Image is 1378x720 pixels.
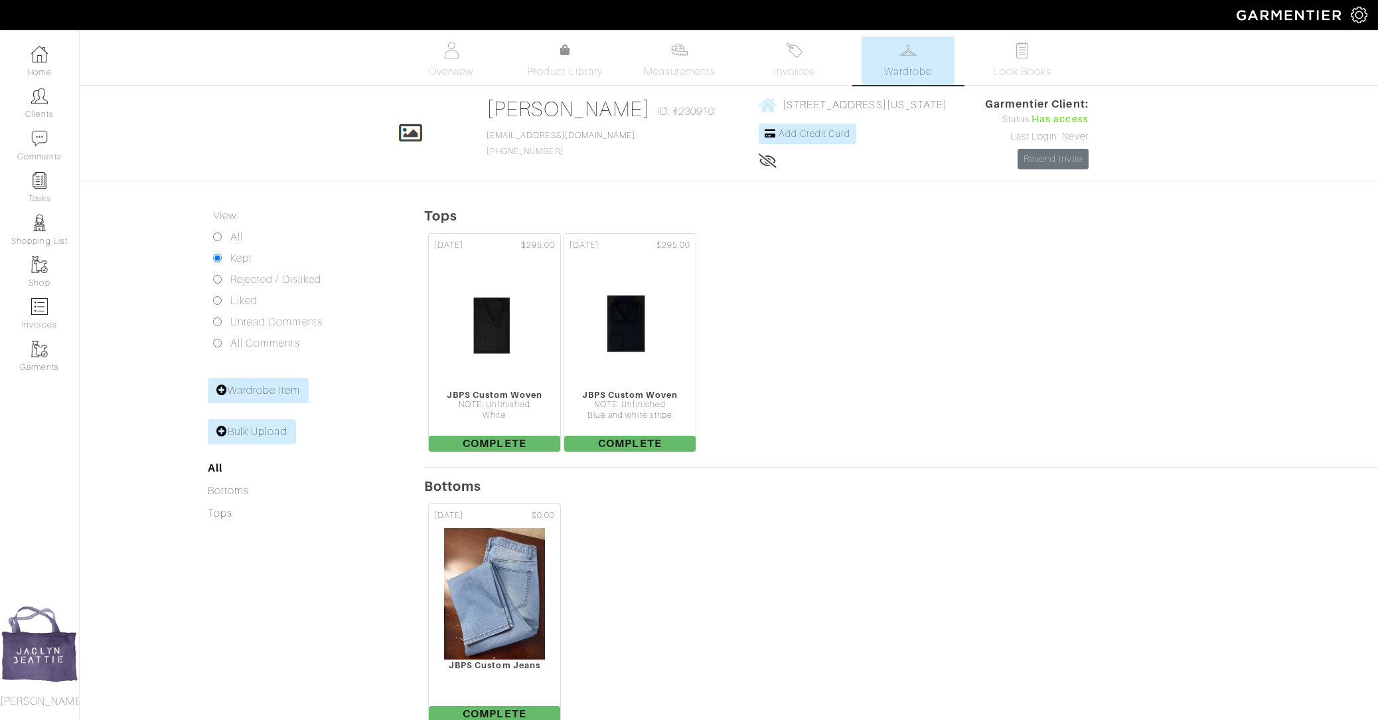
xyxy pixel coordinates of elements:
[434,509,463,522] span: [DATE]
[532,509,555,522] span: $0.00
[424,208,1378,224] h5: Tops
[31,88,48,104] img: clients-icon-6bae9207a08558b7cb47a8932f037763ab4055f8c8b6bfacd5dc20c3e0201464.png
[427,232,562,454] a: [DATE] $295.00 JBPS Custom Woven NOTE: Unfinished White Complete
[429,660,560,670] div: JBPS Custom Jeans
[521,239,555,252] span: $295.00
[230,229,243,245] label: All
[31,130,48,147] img: comment-icon-a0a6a9ef722e966f86d9cbdc48e553b5cf19dbc54f86b18d962a5391bc8f6eb6.png
[31,298,48,315] img: orders-icon-0abe47150d42831381b5fb84f609e132dff9fe21cb692f30cb5eec754e2cba89.png
[900,42,917,58] img: wardrobe-487a4870c1b7c33e795ec22d11cfc2ed9d08956e64fb3008fe2437562e282088.svg
[519,43,612,80] a: Product Library
[1014,42,1031,58] img: todo-9ac3debb85659649dc8f770b8b6100bb5dab4b48dedcbae339e5042a72dfd3cc.svg
[443,527,546,660] img: SgQE91h7fGq2JkZYk9Ufc6fh
[31,172,48,189] img: reminder-icon-8004d30b9f0a5d33ae49ab947aed9ed385cf756f9e5892f1edd6e32f2345188e.png
[487,131,635,140] a: [EMAIL_ADDRESS][DOMAIN_NAME]
[208,419,296,444] a: Bulk Upload
[580,257,680,390] img: LTceyaMUPMhDpfKkcr7VPzXU
[230,335,300,351] label: All Comments
[570,239,599,252] span: [DATE]
[671,42,688,58] img: measurements-466bbee1fd09ba9460f595b01e5d73f9e2bff037440d3c8f018324cb6cdf7a4a.svg
[1230,3,1351,27] img: garmentier-logo-header-white-b43fb05a5012e4ada735d5af1a66efaba907eab6374d6393d1fbf88cb4ef424d.png
[208,462,222,474] a: All
[434,239,463,252] span: [DATE]
[213,208,238,224] label: View:
[779,128,850,139] span: Add Credit Card
[528,64,603,80] span: Product Library
[443,42,459,58] img: basicinfo-40fd8af6dae0f16599ec9e87c0ef1c0a1fdea2edbe929e3d69a839185d80c458.svg
[657,104,715,120] span: ID: #230910
[564,400,696,410] div: NOTE: Unfinished
[985,96,1089,112] span: Garmentier Client:
[487,97,651,121] a: [PERSON_NAME]
[993,64,1052,80] span: Look Books
[230,293,258,309] label: Liked
[985,112,1089,127] div: Status:
[786,42,803,58] img: orders-27d20c2124de7fd6de4e0e44c1d41de31381a507db9b33961299e4e07d508b8c.svg
[429,390,560,400] div: JBPS Custom Woven
[230,272,321,288] label: Rejected / Disliked
[759,96,947,113] a: [STREET_ADDRESS][US_STATE]
[208,485,249,497] a: Bottoms
[429,410,560,420] div: White
[405,37,498,85] a: Overview
[562,232,698,454] a: [DATE] $295.00 JBPS Custom Woven NOTE: Unfinished Blue and white stripe Complete
[783,99,947,111] span: [STREET_ADDRESS][US_STATE]
[976,37,1069,85] a: Look Books
[230,250,252,266] label: Kept
[31,215,48,231] img: stylists-icon-eb353228a002819b7ec25b43dbf5f0378dd9e0616d9560372ff212230b889e62.png
[429,64,473,80] span: Overview
[633,37,727,85] a: Measurements
[564,436,696,452] span: Complete
[230,314,323,330] label: Unread Comments
[656,239,690,252] span: $295.00
[564,390,696,400] div: JBPS Custom Woven
[747,37,840,85] a: Invoices
[1018,149,1089,169] a: Resend Invite
[487,131,635,156] span: [PHONE_NUMBER]
[31,256,48,273] img: garments-icon-b7da505a4dc4fd61783c78ac3ca0ef83fa9d6f193b1c9dc38574b1d14d53ca28.png
[862,37,955,85] a: Wardrobe
[31,46,48,62] img: dashboard-icon-dbcd8f5a0b271acd01030246c82b418ddd0df26cd7fceb0bd07c9910d44c42f6.png
[429,436,560,452] span: Complete
[208,507,232,519] a: Tops
[31,341,48,357] img: garments-icon-b7da505a4dc4fd61783c78ac3ca0ef83fa9d6f193b1c9dc38574b1d14d53ca28.png
[1032,112,1089,127] span: Has access
[445,257,545,390] img: bWgX7pjHc9t2oC5SJb29EHLh
[644,64,716,80] span: Measurements
[774,64,814,80] span: Invoices
[985,130,1089,144] div: Last Login: Never
[884,64,932,80] span: Wardrobe
[424,478,1378,494] h5: Bottoms
[564,410,696,420] div: Blue and white stripe
[429,400,560,410] div: NOTE: Unfinished
[1351,7,1367,23] img: gear-icon-white-bd11855cb880d31180b6d7d6211b90ccbf57a29d726f0c71d8c61bd08dd39cc2.png
[759,124,856,144] a: Add Credit Card
[208,378,309,403] a: Wardrobe Item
